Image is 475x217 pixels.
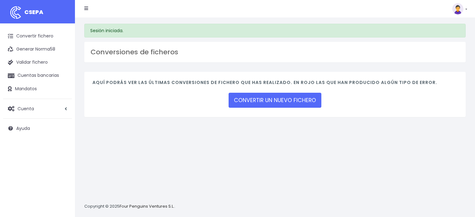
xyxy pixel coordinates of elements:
a: Convertir fichero [3,30,72,43]
img: logo [8,5,23,20]
img: profile [452,3,463,14]
a: CONVERTIR UN NUEVO FICHERO [229,93,321,108]
a: Generar Norma58 [3,43,72,56]
div: Sesión iniciada. [84,24,466,37]
span: Cuenta [17,105,34,111]
span: Ayuda [16,125,30,131]
a: Mandatos [3,82,72,96]
span: CSEPA [24,8,43,16]
h4: Aquí podrás ver las últimas conversiones de fichero que has realizado. En rojo las que han produc... [92,80,458,88]
a: Cuentas bancarias [3,69,72,82]
a: Validar fichero [3,56,72,69]
a: Four Penguins Ventures S.L. [120,203,174,209]
p: Copyright © 2025 . [84,203,175,210]
a: Cuenta [3,102,72,115]
h3: Conversiones de ficheros [91,48,459,56]
a: Ayuda [3,122,72,135]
